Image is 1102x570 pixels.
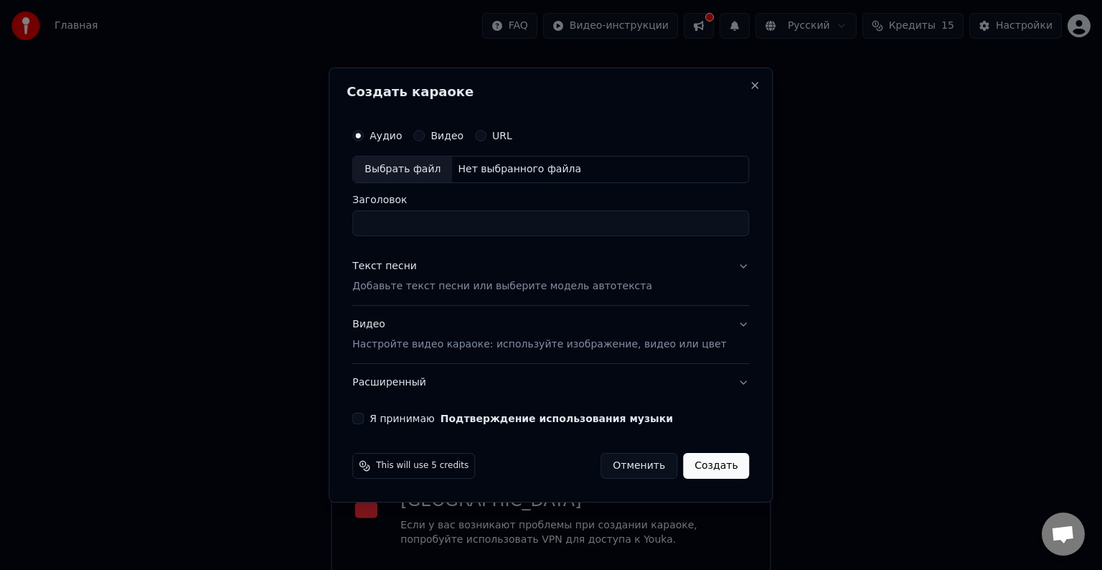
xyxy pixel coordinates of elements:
p: Настройте видео караоке: используйте изображение, видео или цвет [352,337,726,352]
label: Заголовок [352,195,749,205]
div: Видео [352,317,726,352]
h2: Создать караоке [347,85,755,98]
label: Видео [430,131,463,141]
button: Текст песниДобавьте текст песни или выберите модель автотекста [352,248,749,305]
button: Расширенный [352,364,749,401]
button: Я принимаю [441,414,673,424]
p: Добавьте текст песни или выберите модель автотекста [352,279,652,294]
label: Аудио [369,131,402,141]
label: Я принимаю [369,414,673,424]
button: Отменить [601,453,677,479]
div: Выбрать файл [353,156,452,182]
span: This will use 5 credits [376,460,468,472]
button: ВидеоНастройте видео караоке: используйте изображение, видео или цвет [352,306,749,363]
div: Текст песни [352,259,417,274]
label: URL [492,131,512,141]
button: Создать [683,453,749,479]
div: Нет выбранного файла [452,162,587,177]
